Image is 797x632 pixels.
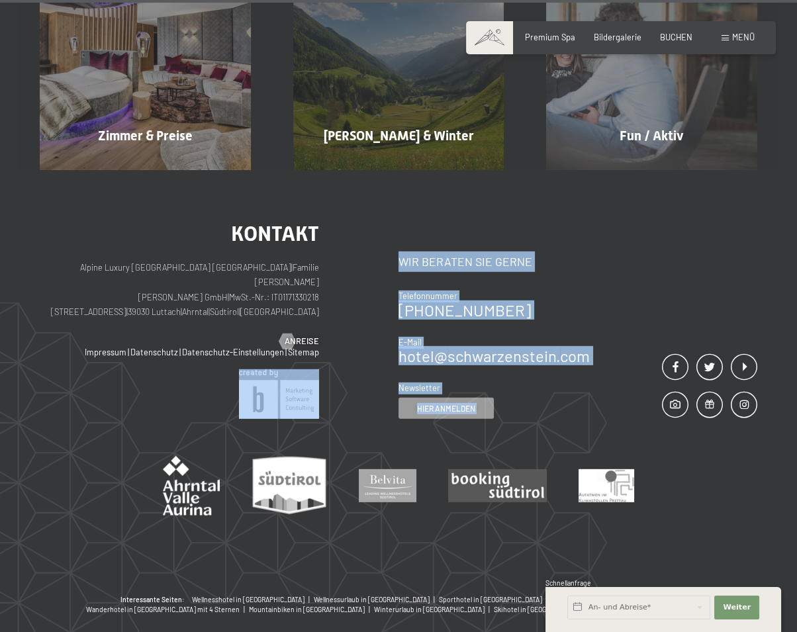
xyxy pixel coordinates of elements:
[324,128,474,144] span: [PERSON_NAME] & Winter
[306,596,314,604] span: |
[398,337,422,347] span: E-Mail
[130,347,178,357] a: Datenschutz
[314,595,439,605] a: Wellnessurlaub in [GEOGRAPHIC_DATA] |
[660,32,692,42] a: BUCHEN
[594,32,641,42] a: Bildergalerie
[439,595,551,605] a: Sporthotel in [GEOGRAPHIC_DATA] |
[486,606,494,613] span: |
[620,128,684,144] span: Fun / Aktiv
[545,579,591,587] span: Schnellanfrage
[374,606,485,613] span: Winterurlaub in [GEOGRAPHIC_DATA]
[398,254,532,269] span: Wir beraten Sie gerne
[494,605,598,615] a: Skihotel in [GEOGRAPHIC_DATA] |
[374,605,494,615] a: Winterurlaub in [GEOGRAPHIC_DATA] |
[192,596,305,604] span: Wellnesshotel in [GEOGRAPHIC_DATA]
[431,596,439,604] span: |
[249,605,374,615] a: Mountainbiken in [GEOGRAPHIC_DATA] |
[723,602,751,613] span: Weiter
[249,606,365,613] span: Mountainbiken in [GEOGRAPHIC_DATA]
[192,595,314,605] a: Wellnesshotel in [GEOGRAPHIC_DATA] |
[279,336,319,347] a: Anreise
[241,606,249,613] span: |
[398,291,457,301] span: Telefonnummer
[181,306,182,317] span: |
[209,306,210,317] span: |
[417,403,475,414] span: Hier anmelden
[494,606,589,613] span: Skihotel in [GEOGRAPHIC_DATA]
[543,596,551,604] span: |
[732,32,755,42] span: Menü
[86,606,240,613] span: Wanderhotel in [GEOGRAPHIC_DATA] mit 4 Sternen
[714,596,759,619] button: Weiter
[239,306,240,317] span: |
[120,595,185,605] b: Interessante Seiten:
[398,383,440,393] span: Newsletter
[231,221,319,246] span: Kontakt
[285,336,319,347] span: Anreise
[86,605,249,615] a: Wanderhotel in [GEOGRAPHIC_DATA] mit 4 Sternen |
[314,596,430,604] span: Wellnessurlaub in [GEOGRAPHIC_DATA]
[398,346,590,365] a: hotel@schwarzenstein.com
[291,262,293,273] span: |
[126,306,128,317] span: |
[366,606,374,613] span: |
[40,260,319,320] p: Alpine Luxury [GEOGRAPHIC_DATA] [GEOGRAPHIC_DATA] Familie [PERSON_NAME] [PERSON_NAME] GmbH MwSt.-...
[128,347,129,357] span: |
[228,292,229,302] span: |
[525,32,575,42] a: Premium Spa
[439,596,542,604] span: Sporthotel in [GEOGRAPHIC_DATA]
[239,369,319,419] img: Brandnamic GmbH | Leading Hospitality Solutions
[179,347,181,357] span: |
[98,128,193,144] span: Zimmer & Preise
[398,300,531,320] a: [PHONE_NUMBER]
[85,347,126,357] a: Impressum
[182,347,284,357] a: Datenschutz-Einstellungen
